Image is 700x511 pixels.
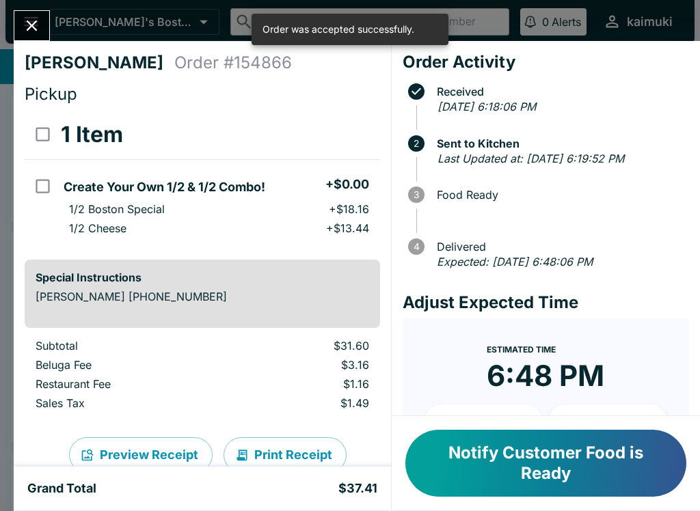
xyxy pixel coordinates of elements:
[437,255,593,268] em: Expected: [DATE] 6:48:06 PM
[25,339,380,415] table: orders table
[238,377,369,391] p: $1.16
[430,240,689,253] span: Delivered
[14,11,49,40] button: Close
[326,221,369,235] p: + $13.44
[36,339,216,353] p: Subtotal
[36,396,216,410] p: Sales Tax
[262,18,414,41] div: Order was accepted successfully.
[238,339,369,353] p: $31.60
[437,152,624,165] em: Last Updated at: [DATE] 6:19:52 PM
[174,53,292,73] h4: Order # 154866
[238,358,369,372] p: $3.16
[413,241,419,252] text: 4
[338,480,377,497] h5: $37.41
[403,52,689,72] h4: Order Activity
[430,85,689,98] span: Received
[25,84,77,104] span: Pickup
[425,404,543,439] button: + 10
[69,221,126,235] p: 1/2 Cheese
[325,176,369,193] h5: + $0.00
[430,137,689,150] span: Sent to Kitchen
[36,358,216,372] p: Beluga Fee
[224,437,347,473] button: Print Receipt
[487,358,604,393] time: 6:48 PM
[405,430,686,497] button: Notify Customer Food is Ready
[25,53,174,73] h4: [PERSON_NAME]
[27,480,96,497] h5: Grand Total
[36,290,369,303] p: [PERSON_NAME] [PHONE_NUMBER]
[69,437,213,473] button: Preview Receipt
[430,189,689,201] span: Food Ready
[61,121,123,148] h3: 1 Item
[36,271,369,284] h6: Special Instructions
[329,202,369,216] p: + $18.16
[414,189,419,200] text: 3
[36,377,216,391] p: Restaurant Fee
[548,404,667,439] button: + 20
[414,138,419,149] text: 2
[403,292,689,313] h4: Adjust Expected Time
[64,179,265,195] h5: Create Your Own 1/2 & 1/2 Combo!
[437,100,536,113] em: [DATE] 6:18:06 PM
[238,396,369,410] p: $1.49
[25,110,380,249] table: orders table
[487,344,556,355] span: Estimated Time
[69,202,165,216] p: 1/2 Boston Special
